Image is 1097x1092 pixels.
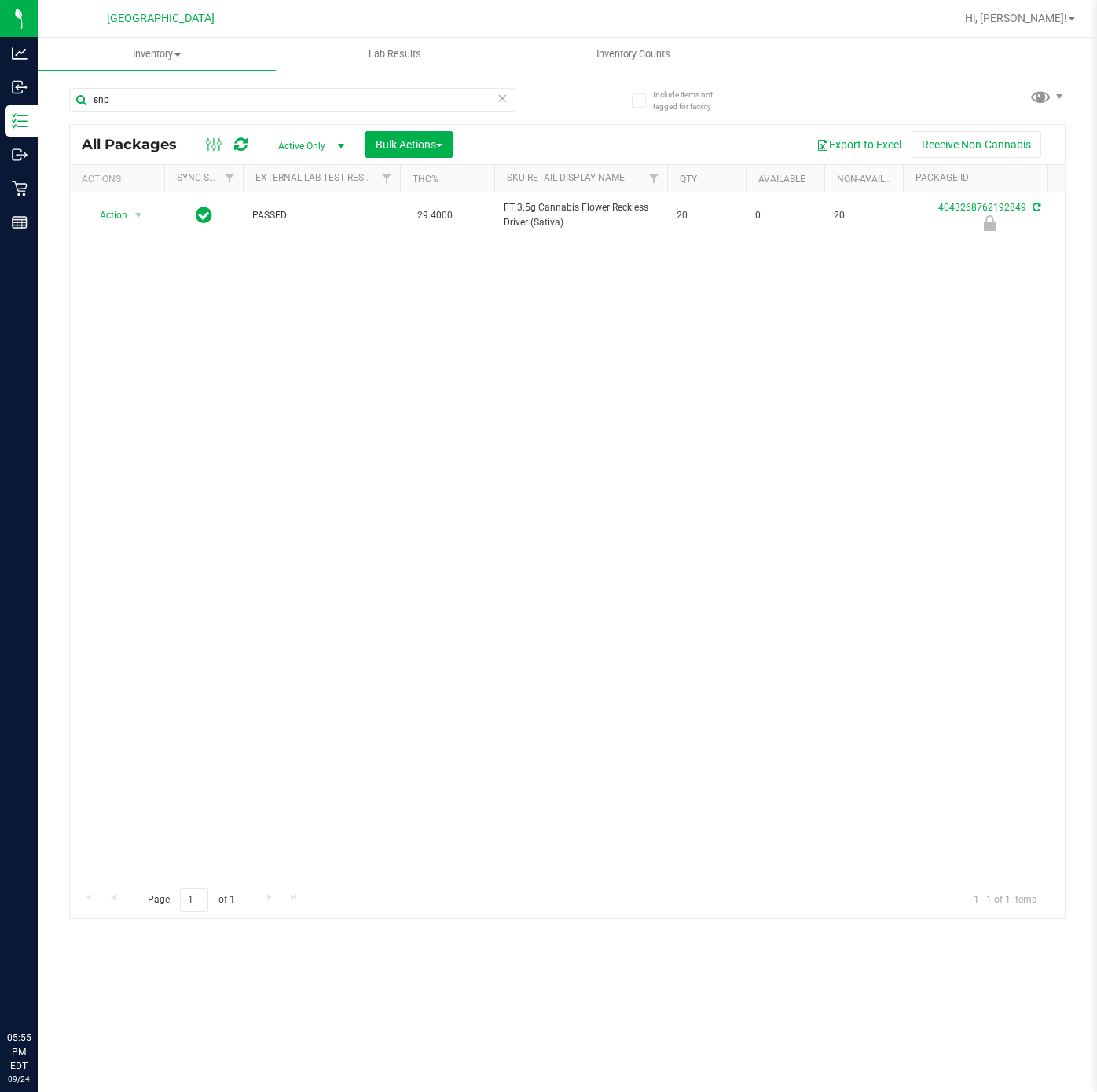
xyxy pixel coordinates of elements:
a: Sync Status [177,172,237,183]
input: 1 [180,888,208,912]
a: Inventory [38,38,276,71]
a: Package ID [915,172,969,183]
span: All Packages [82,136,193,153]
div: Actions [82,174,158,185]
a: Qty [680,174,697,185]
a: External Lab Test Result [255,172,379,183]
span: Bulk Actions [376,138,442,151]
span: Inventory Counts [575,47,692,61]
inline-svg: Retail [12,181,28,196]
a: Sku Retail Display Name [507,172,625,183]
button: Receive Non-Cannabis [912,131,1041,158]
a: 4043268762192849 [938,202,1026,213]
span: 0 [755,208,815,223]
span: Hi, [PERSON_NAME]! [965,12,1067,24]
button: Export to Excel [806,131,912,158]
span: Lab Results [347,47,442,61]
span: Include items not tagged for facility [653,89,732,112]
p: 05:55 PM EDT [7,1031,31,1073]
span: Sync from Compliance System [1030,202,1040,213]
button: Bulk Actions [365,131,453,158]
inline-svg: Reports [12,214,28,230]
span: Page of 1 [134,888,248,912]
p: 09/24 [7,1073,31,1085]
a: THC% [413,174,438,185]
input: Search Package ID, Item Name, SKU, Lot or Part Number... [69,88,515,112]
span: In Sync [196,204,212,226]
span: select [129,204,149,226]
span: PASSED [252,208,391,223]
a: Available [758,174,805,185]
span: [GEOGRAPHIC_DATA] [107,12,215,25]
span: Action [86,204,128,226]
div: Launch Hold [901,215,1078,231]
iframe: Resource center [16,966,63,1013]
a: Non-Available [837,174,907,185]
a: Filter [641,165,667,192]
span: Inventory [38,47,276,61]
inline-svg: Inventory [12,113,28,129]
a: Filter [374,165,400,192]
a: Filter [217,165,243,192]
span: 1 - 1 of 1 items [961,888,1049,911]
span: Clear [497,88,508,108]
span: 20 [677,208,736,223]
a: Inventory Counts [515,38,753,71]
inline-svg: Analytics [12,46,28,61]
inline-svg: Outbound [12,147,28,163]
span: 20 [834,208,893,223]
span: FT 3.5g Cannabis Flower Reckless Driver (Sativa) [504,200,658,230]
a: Lab Results [276,38,514,71]
inline-svg: Inbound [12,79,28,95]
span: 29.4000 [409,204,460,227]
